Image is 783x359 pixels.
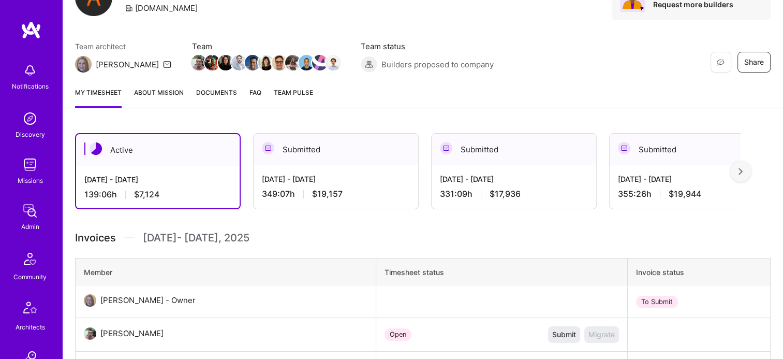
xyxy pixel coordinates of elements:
img: Active [90,142,102,155]
img: logo [21,21,41,39]
img: Team Member Avatar [191,55,206,70]
div: Architects [16,322,45,333]
img: Architects [18,297,42,322]
div: [DOMAIN_NAME] [125,3,198,13]
img: teamwork [20,154,40,175]
span: Invoices [75,230,116,246]
img: Team Member Avatar [258,55,274,70]
a: Team Member Avatar [205,54,219,71]
a: About Mission [134,87,184,108]
a: Team Member Avatar [219,54,232,71]
div: Community [13,271,47,282]
span: Team status [361,41,494,52]
div: Admin [21,221,39,232]
a: Team Member Avatar [300,54,313,71]
div: 331:09 h [440,189,588,199]
div: Discovery [16,129,45,140]
a: My timesheet [75,87,122,108]
div: [DATE] - [DATE] [618,174,766,184]
span: Builders proposed to company [381,59,494,70]
img: Team Member Avatar [299,55,314,70]
img: right [738,168,743,175]
img: Team Member Avatar [312,55,328,70]
div: Submitted [254,134,418,165]
span: Team architect [75,41,171,52]
img: Team Member Avatar [231,55,247,70]
span: Team [192,41,340,52]
img: Team Architect [75,56,92,73]
img: Community [18,247,42,271]
img: discovery [20,108,40,129]
div: [DATE] - [DATE] [84,174,231,185]
a: Team Member Avatar [273,54,286,71]
i: icon Mail [163,60,171,68]
div: Submitted [610,134,774,165]
a: FAQ [249,87,261,108]
img: Team Member Avatar [285,55,301,70]
img: Team Member Avatar [326,55,341,70]
a: Documents [196,87,237,108]
th: Member [76,259,376,286]
a: Team Member Avatar [313,54,327,71]
span: $19,157 [312,189,343,199]
th: Timesheet status [376,259,627,286]
img: Team Member Avatar [272,55,287,70]
a: Team Member Avatar [232,54,246,71]
div: [PERSON_NAME] - Owner [100,294,196,307]
img: Divider [124,230,135,246]
div: 355:26 h [618,189,766,199]
div: Notifications [12,81,49,92]
img: Submitted [262,142,274,154]
div: Submitted [432,134,596,165]
div: Open [385,328,411,341]
a: Team Member Avatar [259,54,273,71]
img: bell [20,60,40,81]
span: Documents [196,87,237,98]
img: Team Member Avatar [204,55,220,70]
img: User Avatar [84,327,96,340]
i: icon EyeClosed [716,58,725,66]
span: [DATE] - [DATE] , 2025 [143,230,249,246]
span: Share [744,57,764,67]
div: [DATE] - [DATE] [262,174,410,184]
img: User Avatar [84,294,96,307]
span: $19,944 [669,189,701,199]
div: 139:06 h [84,189,231,200]
img: Submitted [440,142,452,154]
div: [PERSON_NAME] [100,327,164,340]
div: [DATE] - [DATE] [440,174,588,184]
a: Team Pulse [274,87,313,108]
div: Active [76,134,240,166]
span: $17,936 [490,189,521,199]
span: $7,124 [134,189,159,200]
img: Team Member Avatar [218,55,233,70]
img: Submitted [618,142,630,154]
button: Share [737,52,771,73]
img: Team Member Avatar [245,55,260,70]
div: 349:07 h [262,189,410,199]
img: admin teamwork [20,200,40,221]
span: Team Pulse [274,89,313,96]
i: icon CompanyGray [125,4,133,12]
div: [PERSON_NAME] [96,59,159,70]
button: Submit [548,326,580,343]
div: Missions [18,175,43,186]
span: Submit [552,329,576,340]
th: Invoice status [627,259,770,286]
a: Team Member Avatar [246,54,259,71]
a: Team Member Avatar [192,54,205,71]
img: Builders proposed to company [361,56,377,73]
a: Team Member Avatar [286,54,300,71]
div: To Submit [636,296,678,308]
a: Team Member Avatar [327,54,340,71]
